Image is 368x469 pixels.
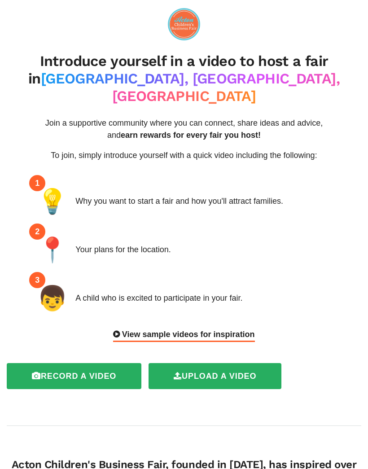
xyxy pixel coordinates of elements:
div: Your plans for the location. [75,244,171,256]
h2: Introduce yourself in a video to host a fair in [7,53,361,105]
label: Record a video [7,363,141,389]
div: Why you want to start a fair and how you'll attract families. [75,195,283,207]
div: A child who is excited to participate in your fair. [75,292,242,304]
div: 2 [29,224,45,240]
img: logo-09e7f61fd0461591446672a45e28a4aa4e3f772ea81a4ddf9c7371a8bcc222a1.png [168,8,200,40]
div: 1 [29,175,45,191]
div: 3 [29,272,45,288]
span: 📍 [37,232,67,268]
label: Upload a video [149,363,281,389]
div: View sample videos for inspiration [113,329,254,342]
span: 💡 [37,183,67,219]
p: To join, simply introduce yourself with a quick video including the following: [37,149,330,162]
span: 👦 [37,280,67,316]
span: earn rewards for every fair you host! [121,131,261,140]
span: [GEOGRAPHIC_DATA], [GEOGRAPHIC_DATA], [GEOGRAPHIC_DATA] [41,70,340,105]
p: Join a supportive community where you can connect, share ideas and advice, and [37,117,330,141]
